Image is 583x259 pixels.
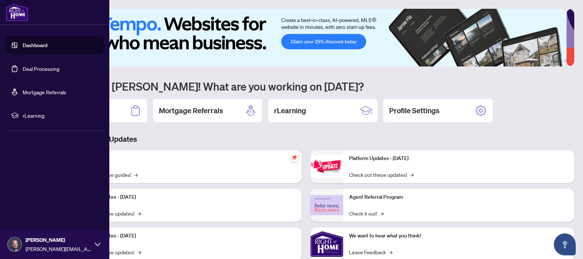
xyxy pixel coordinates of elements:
button: Open asap [554,233,576,255]
h2: Profile Settings [389,106,439,116]
span: [PERSON_NAME] [26,236,91,244]
a: Mortgage Referrals [23,89,66,95]
span: → [134,171,138,179]
span: → [389,248,392,256]
button: 5 [558,59,561,62]
a: Dashboard [23,42,47,49]
h3: Brokerage & Industry Updates [38,134,574,144]
span: → [137,248,141,256]
h2: rLearning [274,106,306,116]
a: Check it out!→ [349,209,384,217]
button: 6 [564,59,567,62]
a: Deal Processing [23,65,59,72]
p: Agent Referral Program [349,193,568,201]
span: → [380,209,384,217]
img: logo [6,4,28,21]
p: Platform Updates - [DATE] [77,193,296,201]
span: [PERSON_NAME][EMAIL_ADDRESS][DOMAIN_NAME] [26,245,91,253]
p: We want to hear what you think! [349,232,568,240]
span: → [410,171,414,179]
img: Slide 0 [38,9,566,66]
span: pushpin [290,153,299,162]
h2: Mortgage Referrals [159,106,223,116]
button: 4 [552,59,555,62]
img: Platform Updates - June 23, 2025 [310,155,343,178]
h1: Welcome back [PERSON_NAME]! What are you working on [DATE]? [38,79,574,93]
button: 3 [547,59,549,62]
img: Profile Icon [8,237,21,251]
a: Leave Feedback→ [349,248,392,256]
span: → [137,209,141,217]
img: Agent Referral Program [310,195,343,215]
p: Self-Help [77,155,296,163]
p: Platform Updates - [DATE] [77,232,296,240]
button: 2 [541,59,544,62]
p: Platform Updates - [DATE] [349,155,568,163]
span: rLearning [23,111,98,119]
a: Check out these updates!→ [349,171,414,179]
button: 1 [526,59,538,62]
